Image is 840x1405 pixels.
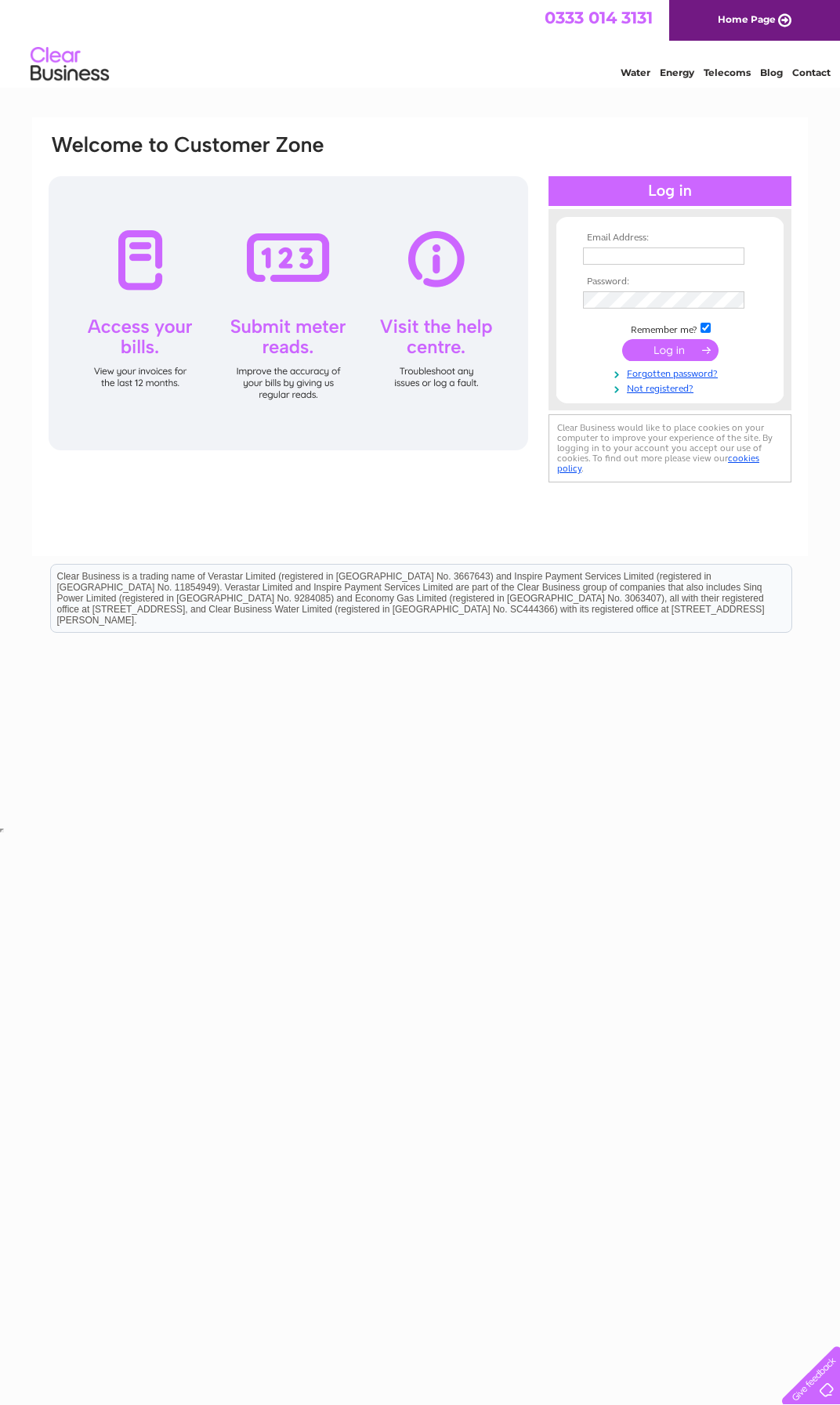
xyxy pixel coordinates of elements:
a: Telecoms [704,67,751,78]
a: Forgotten password? [583,365,761,380]
div: Clear Business is a trading name of Verastar Limited (registered in [GEOGRAPHIC_DATA] No. 3667643... [51,9,791,76]
th: Email Address: [579,233,761,244]
div: Clear Business would like to place cookies on your computer to improve your experience of the sit... [549,414,791,482]
input: Submit [622,339,719,361]
img: logo.png [30,41,110,88]
a: Blog [760,67,783,78]
a: Water [621,67,650,78]
a: 0333 014 3131 [545,8,653,27]
td: Remember me? [579,320,761,336]
a: Not registered? [583,380,761,395]
a: Contact [792,67,831,78]
th: Password: [579,276,761,287]
a: Energy [660,67,694,78]
a: cookies policy [557,453,759,474]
